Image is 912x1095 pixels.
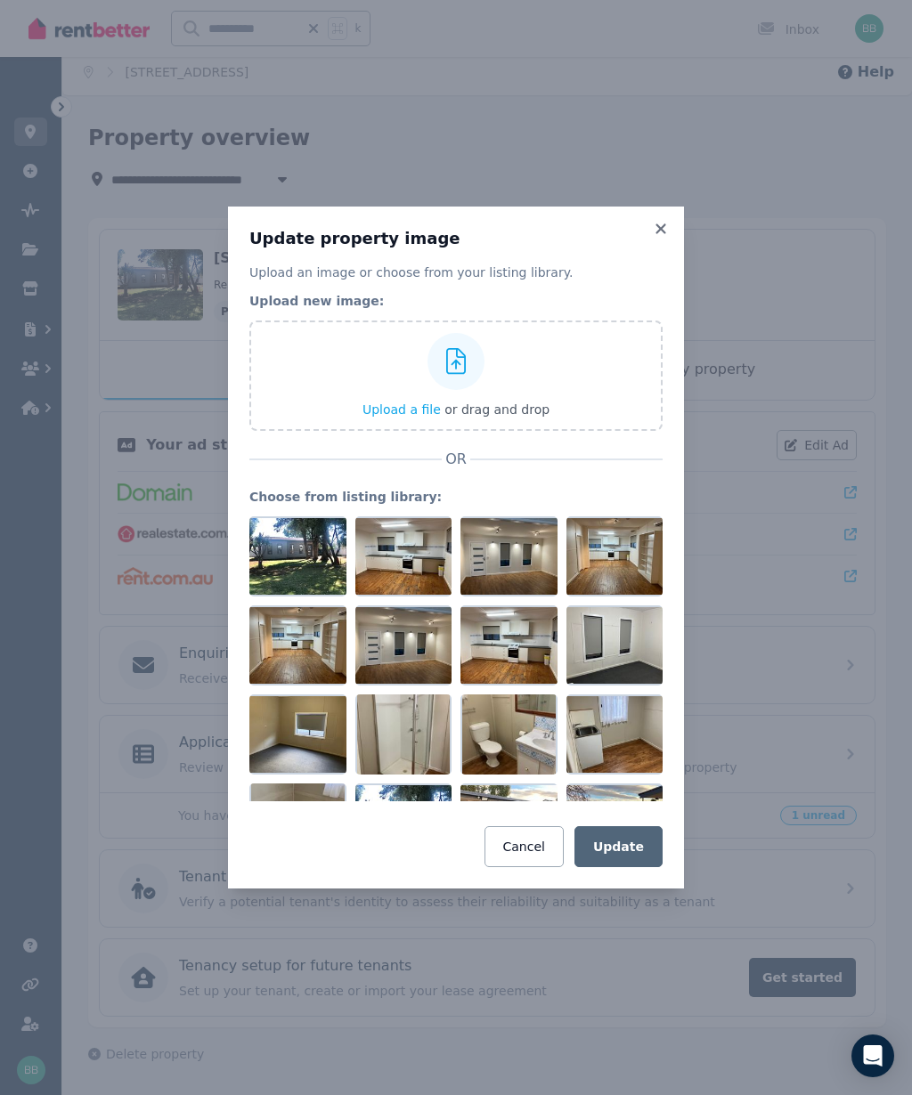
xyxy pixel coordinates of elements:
[442,449,470,470] span: OR
[362,401,550,418] button: Upload a file or drag and drop
[851,1034,894,1077] div: Open Intercom Messenger
[249,228,663,249] h3: Update property image
[444,402,550,417] span: or drag and drop
[249,292,663,310] legend: Upload new image:
[484,826,564,867] button: Cancel
[574,826,663,867] button: Update
[362,402,441,417] span: Upload a file
[249,264,663,281] p: Upload an image or choose from your listing library.
[249,488,663,506] legend: Choose from listing library:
